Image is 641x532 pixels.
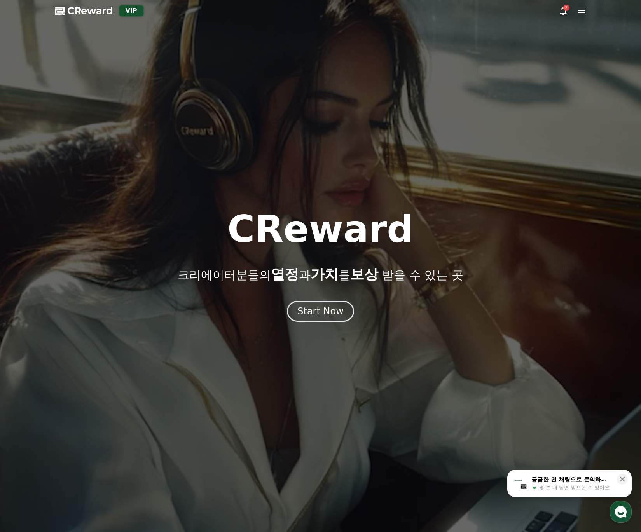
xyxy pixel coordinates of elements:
span: CReward [67,5,113,17]
div: VIP [119,5,143,16]
a: Start Now [287,309,354,316]
p: 크리에이터분들의 과 를 받을 수 있는 곳 [178,267,463,282]
span: 열정 [271,266,299,282]
h1: CReward [227,211,414,248]
button: Start Now [287,301,354,322]
div: 2 [563,5,569,11]
span: 가치 [311,266,339,282]
a: 2 [559,6,568,16]
span: 보상 [350,266,378,282]
a: CReward [55,5,113,17]
div: Start Now [297,305,344,317]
